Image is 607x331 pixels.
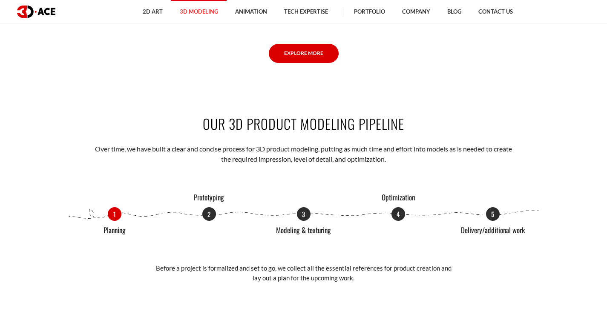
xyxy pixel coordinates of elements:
[202,207,216,221] p: 2
[67,114,540,133] h2: OUR 3D PRODUCT MODELING PIPELINE
[391,207,405,221] p: 4
[177,194,241,202] p: Prototyping
[486,207,500,221] div: Go to slide 5
[297,207,311,221] p: 3
[269,44,339,63] a: Explore More
[155,263,453,283] p: Before a project is formalized and set to go, we collect all the essential references for product...
[486,207,500,221] p: 5
[94,144,513,165] p: Over time, we have built a clear and concise process for 3D product modeling, putting as much tim...
[366,194,430,202] p: Optimization
[461,226,525,234] p: Delivery/additional work
[202,207,216,221] div: Go to slide 2
[391,207,405,221] div: Go to slide 4
[17,6,55,18] img: logo dark
[272,226,336,234] p: Modeling & texturing
[297,207,311,221] div: Go to slide 3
